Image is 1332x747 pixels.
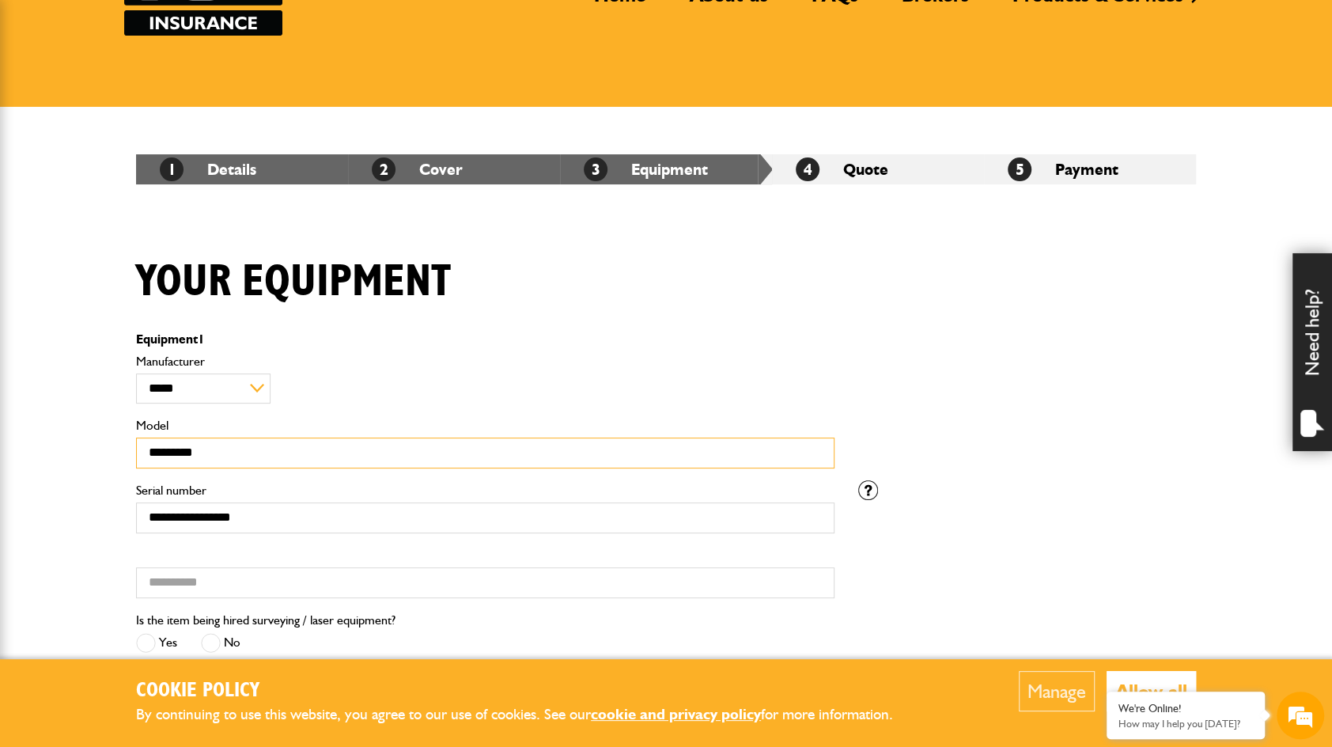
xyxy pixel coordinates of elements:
[1118,718,1253,730] p: How may I help you today?
[21,146,289,181] input: Enter your last name
[136,679,919,703] h2: Cookie Policy
[136,355,834,368] label: Manufacturer
[136,633,177,653] label: Yes
[21,240,289,275] input: Enter your phone number
[372,160,463,179] a: 2Cover
[1019,671,1095,711] button: Manage
[372,157,395,181] span: 2
[1008,157,1031,181] span: 5
[1118,702,1253,715] div: We're Online!
[772,154,984,184] li: Quote
[160,160,256,179] a: 1Details
[584,157,607,181] span: 3
[1107,671,1196,711] button: Allow all
[136,614,395,627] label: Is the item being hired surveying / laser equipment?
[27,88,66,110] img: d_20077148190_company_1631870298795_20077148190
[591,705,761,723] a: cookie and privacy policy
[136,333,834,346] p: Equipment
[560,154,772,184] li: Equipment
[215,487,287,509] em: Start Chat
[198,332,205,347] span: 1
[796,157,819,181] span: 4
[136,256,451,309] h1: Your equipment
[136,419,834,432] label: Model
[160,157,184,181] span: 1
[21,193,289,228] input: Enter your email address
[136,484,834,497] label: Serial number
[259,8,297,46] div: Minimize live chat window
[21,286,289,475] textarea: Type your message and hit 'Enter'
[136,703,919,727] p: By continuing to use this website, you agree to our use of cookies. See our for more information.
[984,154,1196,184] li: Payment
[201,633,240,653] label: No
[1292,253,1332,451] div: Need help?
[82,89,266,109] div: Chat with us now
